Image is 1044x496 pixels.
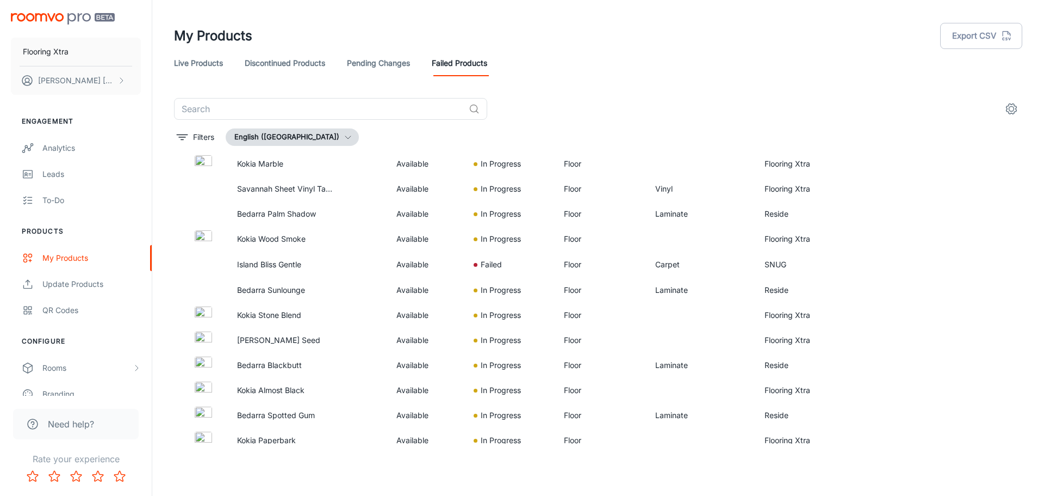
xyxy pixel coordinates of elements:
[940,23,1022,49] button: Export CSV
[237,309,333,321] p: Kokia Stone Blend
[388,328,465,353] td: Available
[555,353,647,378] td: Floor
[9,452,143,466] p: Rate your experience
[22,466,43,487] button: Rate 1 star
[756,201,844,226] td: Reside
[555,303,647,328] td: Floor
[43,466,65,487] button: Rate 2 star
[347,50,410,76] a: Pending Changes
[756,252,844,278] td: SNUG
[756,353,844,378] td: Reside
[65,466,87,487] button: Rate 3 star
[756,278,844,303] td: Reside
[42,278,141,290] div: Update Products
[555,278,647,303] td: Floor
[647,403,756,428] td: Laminate
[245,50,325,76] a: Discontinued Products
[647,252,756,278] td: Carpet
[42,252,141,264] div: My Products
[481,359,521,371] p: In Progress
[42,388,141,400] div: Branding
[237,158,333,170] p: Kokia Marble
[237,233,333,245] p: Kokia Wood Smoke
[388,151,465,176] td: Available
[555,403,647,428] td: Floor
[756,378,844,403] td: Flooring Xtra
[756,151,844,176] td: Flooring Xtra
[237,259,333,271] p: Island Bliss Gentle
[555,176,647,201] td: Floor
[481,409,521,421] p: In Progress
[388,353,465,378] td: Available
[226,128,359,146] button: English ([GEOGRAPHIC_DATA])
[647,176,756,201] td: Vinyl
[756,176,844,201] td: Flooring Xtra
[481,259,502,271] p: Failed
[756,226,844,252] td: Flooring Xtra
[38,75,115,87] p: [PERSON_NAME] [PERSON_NAME]
[42,362,132,374] div: Rooms
[481,233,521,245] p: In Progress
[237,284,333,296] p: Bedarra Sunlounge
[237,183,333,195] p: Savannah Sheet Vinyl Tasmanian Oak 667M
[42,194,141,206] div: To-do
[555,151,647,176] td: Floor
[481,183,521,195] p: In Progress
[756,403,844,428] td: Reside
[48,418,94,431] span: Need help?
[756,303,844,328] td: Flooring Xtra
[555,428,647,453] td: Floor
[174,98,464,120] input: Search
[11,66,141,95] button: [PERSON_NAME] [PERSON_NAME]
[237,208,333,220] p: Bedarra Palm Shadow
[87,466,109,487] button: Rate 4 star
[481,309,521,321] p: In Progress
[756,428,844,453] td: Flooring Xtra
[481,334,521,346] p: In Progress
[388,226,465,252] td: Available
[174,26,252,46] h1: My Products
[42,168,141,180] div: Leads
[1000,98,1022,120] button: settings
[174,50,223,76] a: Live Products
[193,131,214,143] p: Filters
[481,384,521,396] p: In Progress
[11,38,141,66] button: Flooring Xtra
[23,46,69,58] p: Flooring Xtra
[388,201,465,226] td: Available
[388,278,465,303] td: Available
[481,208,521,220] p: In Progress
[42,142,141,154] div: Analytics
[237,359,333,371] p: Bedarra Blackbutt
[555,201,647,226] td: Floor
[11,13,115,25] img: Roomvo PRO Beta
[647,201,756,226] td: Laminate
[555,328,647,353] td: Floor
[388,252,465,278] td: Available
[481,434,521,446] p: In Progress
[481,158,521,170] p: In Progress
[174,128,217,146] button: filter
[388,303,465,328] td: Available
[388,378,465,403] td: Available
[237,434,333,446] p: Kokia Paperbark
[42,304,141,316] div: QR Codes
[388,176,465,201] td: Available
[237,384,333,396] p: Kokia Almost Black
[555,378,647,403] td: Floor
[647,353,756,378] td: Laminate
[388,428,465,453] td: Available
[109,466,130,487] button: Rate 5 star
[647,278,756,303] td: Laminate
[555,252,647,278] td: Floor
[481,284,521,296] p: In Progress
[756,328,844,353] td: Flooring Xtra
[555,226,647,252] td: Floor
[432,50,487,76] a: Failed Products
[237,409,333,421] p: Bedarra Spotted Gum
[388,403,465,428] td: Available
[237,334,333,346] p: [PERSON_NAME] Seed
